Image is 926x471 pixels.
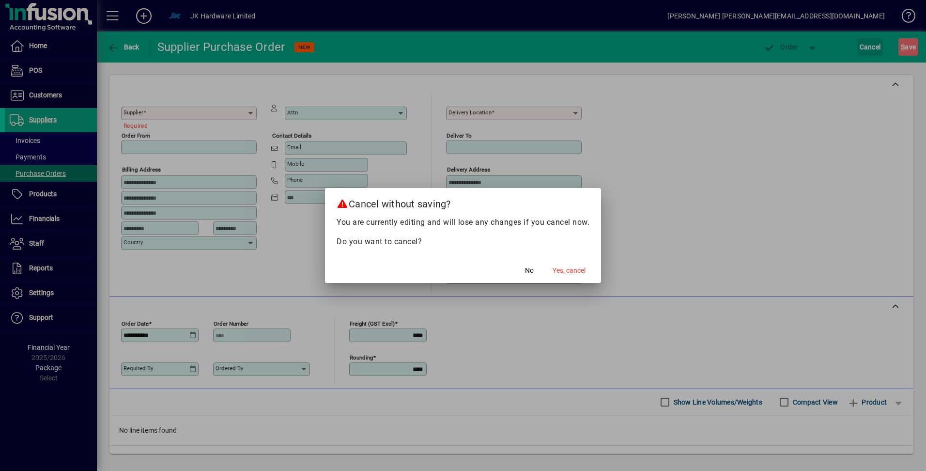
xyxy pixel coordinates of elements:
p: You are currently editing and will lose any changes if you cancel now. [337,217,589,228]
button: Yes, cancel [549,262,589,279]
p: Do you want to cancel? [337,236,589,248]
h2: Cancel without saving? [325,188,601,216]
span: No [525,266,534,276]
span: Yes, cancel [553,266,586,276]
button: No [514,262,545,279]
